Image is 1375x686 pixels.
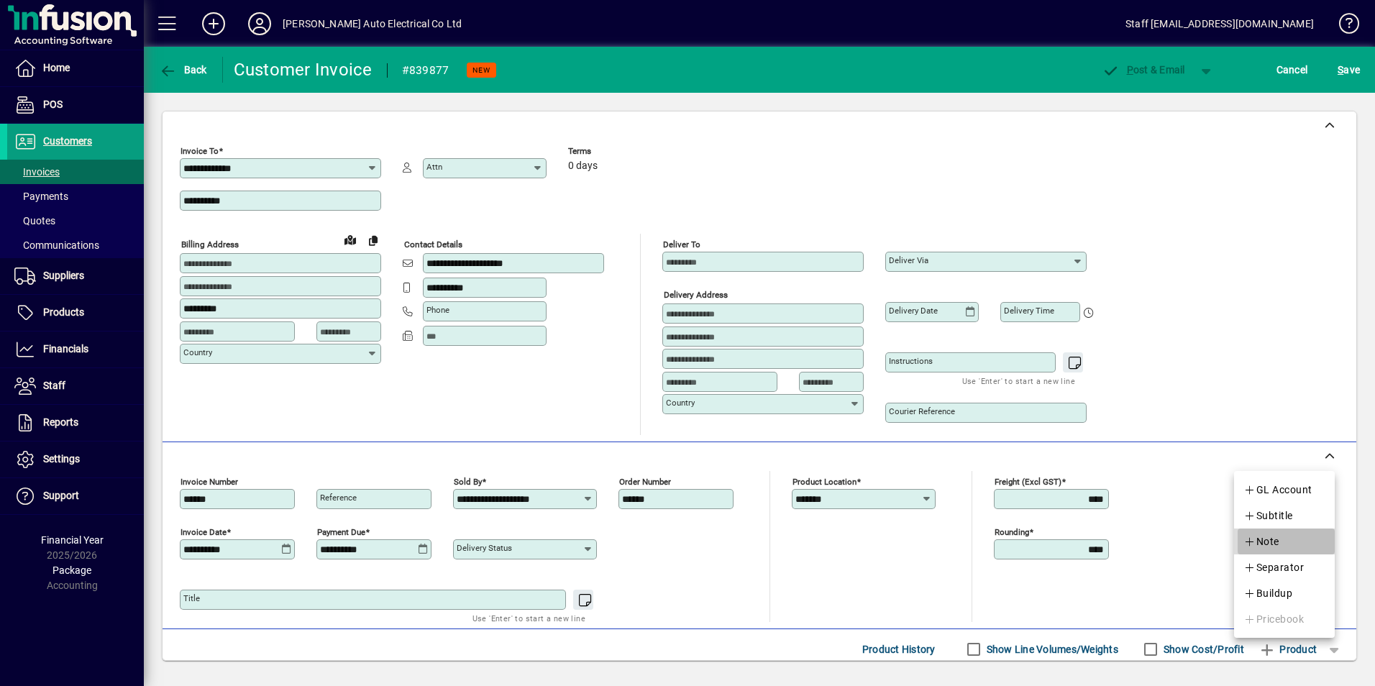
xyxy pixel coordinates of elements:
span: Note [1243,533,1279,550]
span: Subtitle [1243,507,1293,524]
button: Note [1234,529,1335,554]
span: Pricebook [1243,610,1304,628]
span: GL Account [1243,481,1312,498]
button: GL Account [1234,477,1335,503]
button: Separator [1234,554,1335,580]
button: Subtitle [1234,503,1335,529]
button: Buildup [1234,580,1335,606]
span: Separator [1243,559,1304,576]
button: Pricebook [1234,606,1335,632]
span: Buildup [1243,585,1292,602]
